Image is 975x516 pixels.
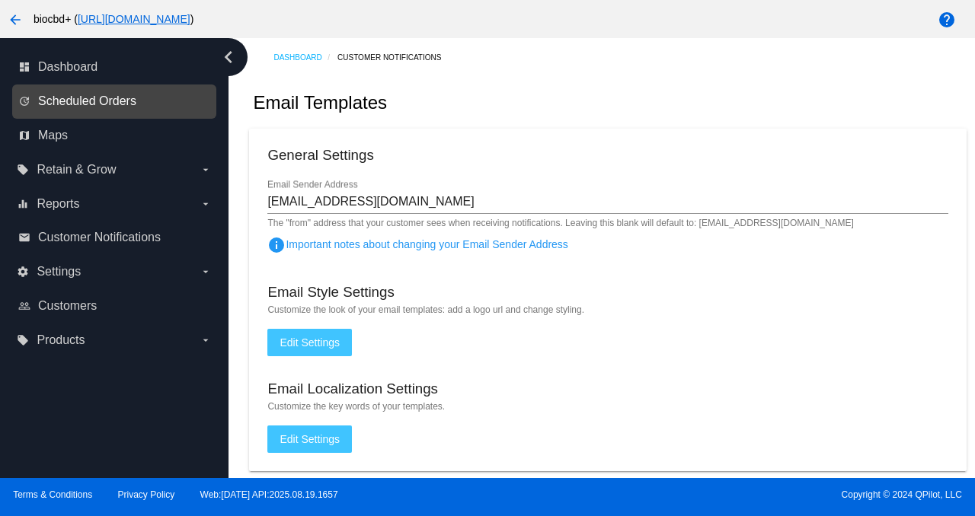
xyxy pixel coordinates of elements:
a: email Customer Notifications [18,225,212,250]
button: Important notes about changing your Email Sender Address [267,229,298,260]
a: Terms & Conditions [13,489,92,500]
a: Customer Notifications [337,46,455,69]
span: Edit Settings [280,336,340,349]
i: people_outline [18,300,30,312]
h3: General Settings [267,147,373,164]
a: Dashboard [273,46,337,69]
i: local_offer [17,334,29,346]
i: map [18,129,30,142]
mat-icon: info [267,236,286,254]
span: Edit Settings [280,433,340,445]
i: email [18,231,30,244]
span: Copyright © 2024 QPilot, LLC [500,489,962,500]
i: arrow_drop_down [200,266,212,278]
span: Dashboard [38,60,97,74]
i: chevron_left [216,45,241,69]
span: Maps [38,129,68,142]
mat-icon: help [938,11,956,29]
button: Edit Settings [267,425,352,453]
i: arrow_drop_down [200,198,212,210]
span: Customer Notifications [38,231,161,244]
h3: Email Style Settings [267,284,394,301]
span: Settings [37,265,81,279]
h2: Email Templates [253,92,387,113]
mat-icon: arrow_back [6,11,24,29]
i: arrow_drop_down [200,334,212,346]
i: settings [17,266,29,278]
i: arrow_drop_down [200,164,212,176]
a: [URL][DOMAIN_NAME] [78,13,190,25]
span: Reports [37,197,79,211]
mat-hint: The "from" address that your customer sees when receiving notifications. Leaving this blank will ... [267,218,854,229]
i: dashboard [18,61,30,73]
span: Products [37,333,85,347]
span: biocbd+ ( ) [34,13,193,25]
input: Email Sender Address [267,195,948,209]
a: update Scheduled Orders [18,89,212,113]
i: local_offer [17,164,29,176]
span: Important notes about changing your Email Sender Address [267,238,567,250]
i: equalizer [17,198,29,210]
i: update [18,95,30,107]
a: map Maps [18,123,212,148]
a: Web:[DATE] API:2025.08.19.1657 [200,489,338,500]
span: Scheduled Orders [38,94,136,108]
a: dashboard Dashboard [18,55,212,79]
span: Customers [38,299,97,313]
a: people_outline Customers [18,294,212,318]
span: Retain & Grow [37,163,116,177]
mat-hint: Customize the key words of your templates. [267,401,948,412]
mat-hint: Customize the look of your email templates: add a logo url and change styling. [267,304,948,315]
h3: Email Localization Settings [267,381,438,397]
a: Privacy Policy [118,489,175,500]
button: Edit Settings [267,329,352,356]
